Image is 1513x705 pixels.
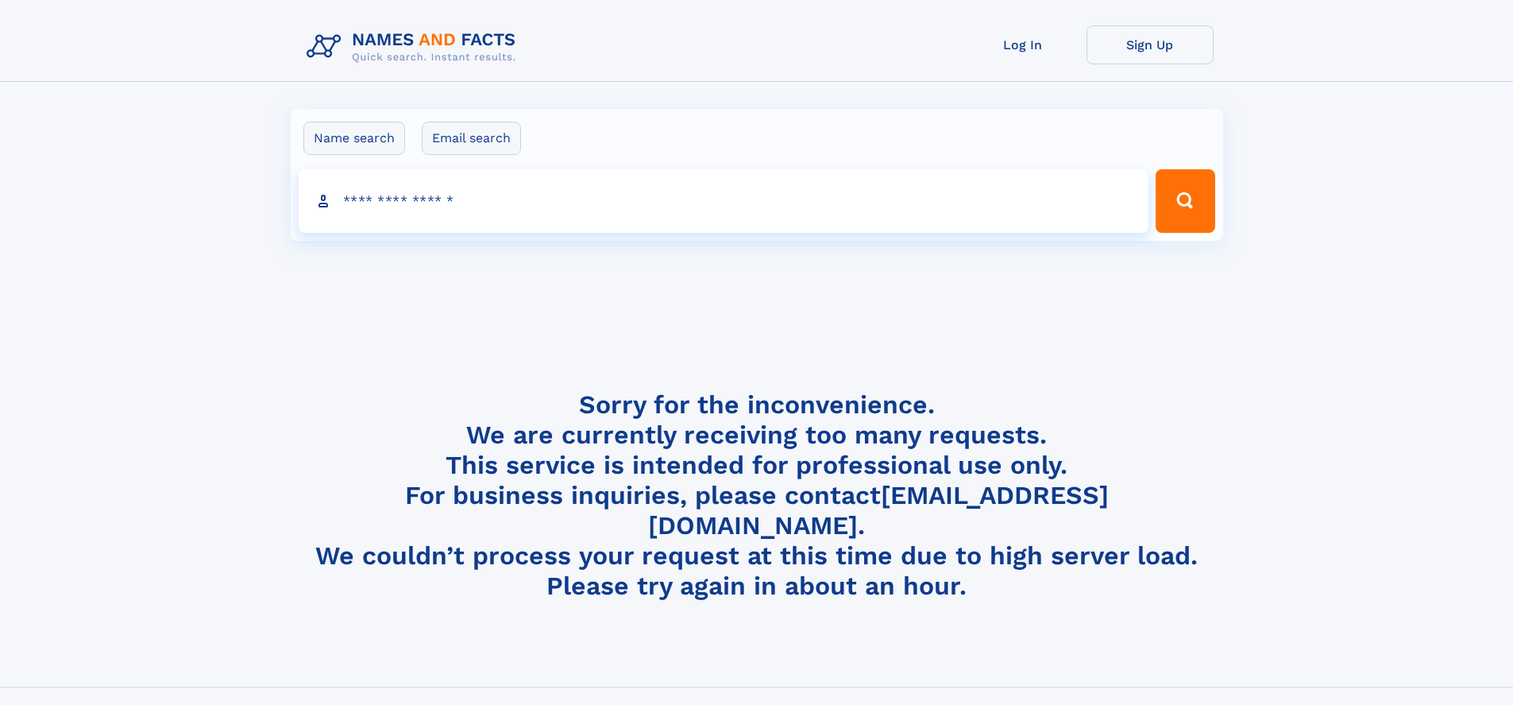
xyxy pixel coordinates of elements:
[1087,25,1214,64] a: Sign Up
[303,122,405,155] label: Name search
[300,25,529,68] img: Logo Names and Facts
[299,169,1149,233] input: search input
[648,480,1109,540] a: [EMAIL_ADDRESS][DOMAIN_NAME]
[959,25,1087,64] a: Log In
[422,122,521,155] label: Email search
[300,389,1214,602] h4: Sorry for the inconvenience. We are currently receiving too many requests. This service is intend...
[1156,169,1214,233] button: Search Button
